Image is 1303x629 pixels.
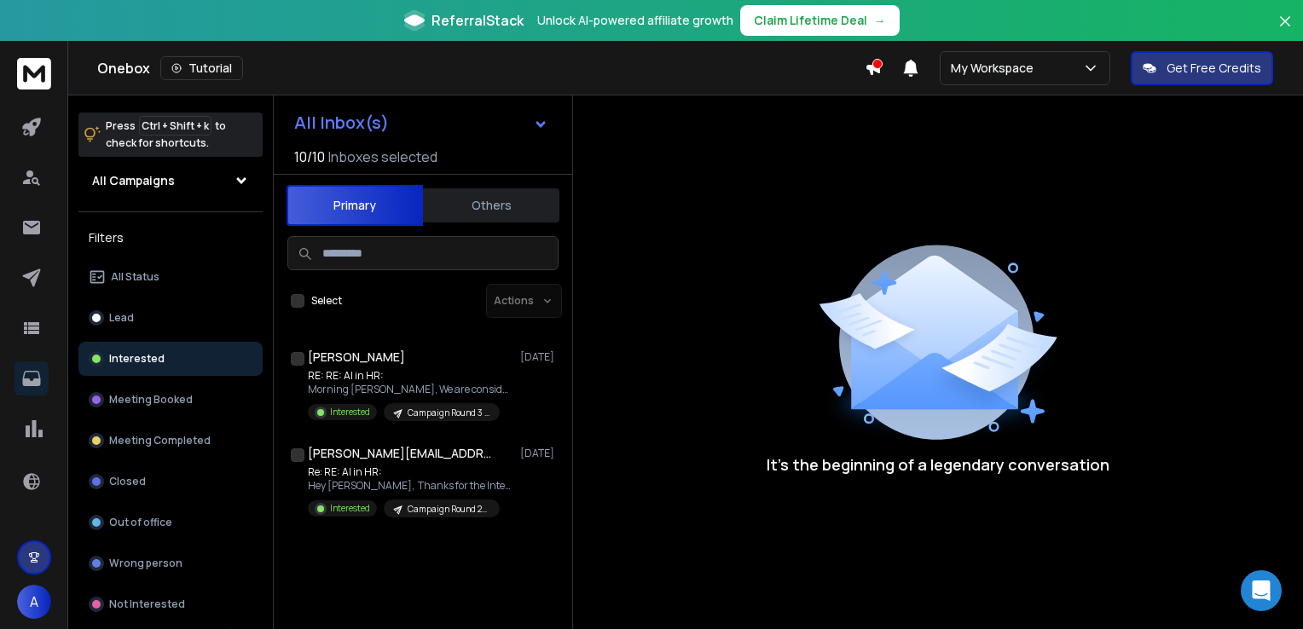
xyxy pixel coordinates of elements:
p: It’s the beginning of a legendary conversation [767,453,1109,476]
p: Re: RE: AI in HR: [308,465,513,479]
p: Wrong person [109,557,182,570]
button: All Inbox(s) [281,106,562,140]
p: Out of office [109,516,172,529]
span: 10 / 10 [294,147,325,167]
button: Close banner [1274,10,1296,51]
p: RE: RE: AI in HR: [308,369,513,383]
p: Hey [PERSON_NAME], Thanks for the Interest [308,479,513,493]
p: My Workspace [951,60,1040,77]
h1: [PERSON_NAME] [308,349,405,366]
div: Open Intercom Messenger [1241,570,1282,611]
button: Out of office [78,505,263,540]
p: Morning [PERSON_NAME], We are considering [308,383,513,396]
button: A [17,585,51,619]
h3: Inboxes selected [328,147,437,167]
h1: All Campaigns [92,172,175,189]
button: Not Interested [78,587,263,621]
div: Onebox [97,56,865,80]
p: Meeting Booked [109,393,193,407]
p: Not Interested [109,597,185,611]
button: Get Free Credits [1131,51,1273,85]
button: Others [423,187,559,224]
span: ReferralStack [431,10,524,31]
p: Unlock AI-powered affiliate growth [537,12,733,29]
p: Interested [330,406,370,418]
label: Select [311,294,342,308]
p: Meeting Completed [109,434,211,447]
button: Wrong person [78,546,263,580]
h1: [PERSON_NAME][EMAIL_ADDRESS][DOMAIN_NAME] [308,445,495,462]
p: Get Free Credits [1167,60,1261,77]
p: Interested [109,352,165,366]
p: Lead [109,311,134,325]
p: [DATE] [520,447,559,460]
button: Tutorial [160,56,243,80]
span: → [874,12,886,29]
button: Closed [78,465,263,499]
button: Primary [287,185,423,226]
button: Meeting Booked [78,383,263,417]
span: Ctrl + Shift + k [139,116,211,136]
p: [DATE] [520,350,559,364]
button: All Campaigns [78,164,263,198]
h3: Filters [78,226,263,250]
button: Claim Lifetime Deal→ [740,5,900,36]
p: Interested [330,502,370,515]
button: All Status [78,260,263,294]
h1: All Inbox(s) [294,114,389,131]
p: All Status [111,270,159,284]
p: Closed [109,475,146,488]
p: Campaign Round 2_Qatar_Human Resources [408,503,489,516]
p: Campaign Round 3 - [GEOGRAPHIC_DATA] - Human Resources [408,407,489,419]
button: Lead [78,301,263,335]
button: Interested [78,342,263,376]
p: Press to check for shortcuts. [106,118,226,152]
button: Meeting Completed [78,424,263,458]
